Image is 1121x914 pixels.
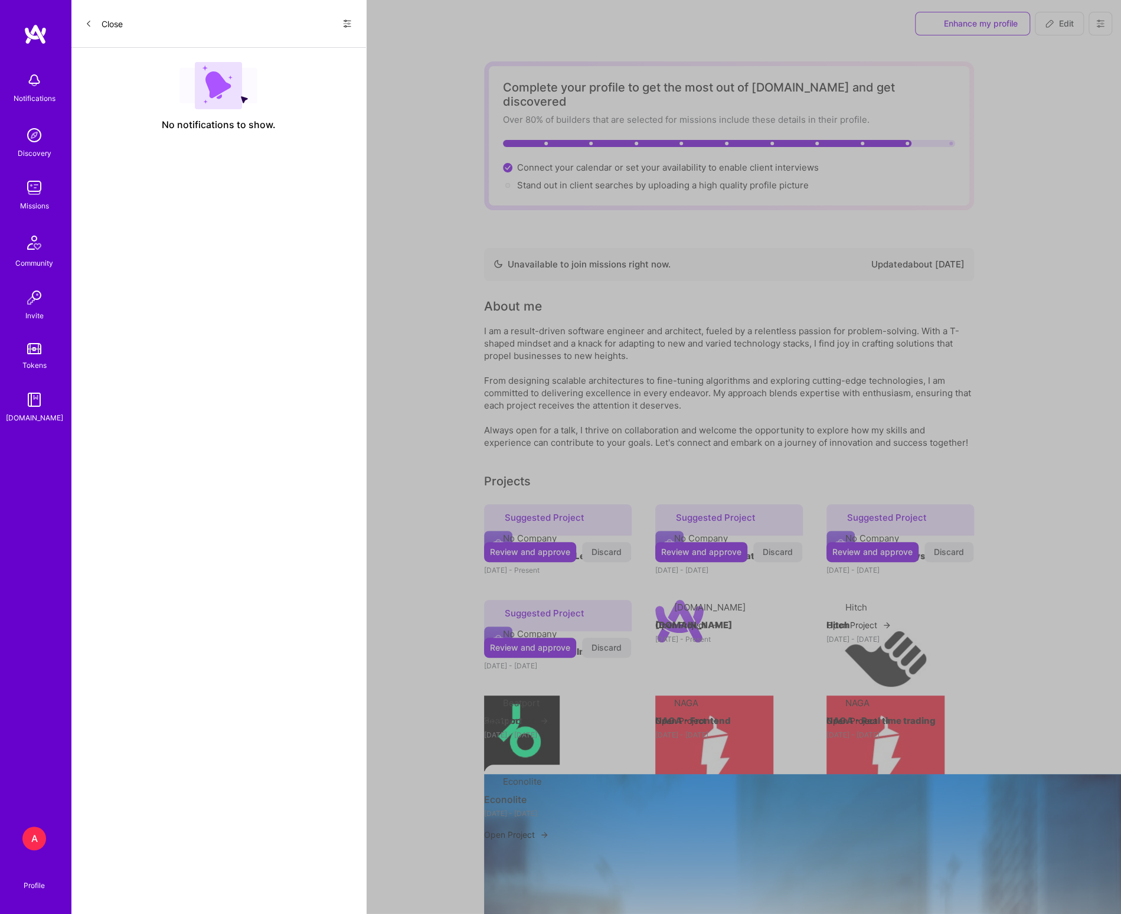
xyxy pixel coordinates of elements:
div: Tokens [22,359,47,371]
div: Missions [20,200,49,212]
div: Profile [24,879,45,890]
div: Discovery [18,147,51,159]
div: Invite [25,309,44,322]
img: discovery [22,123,46,147]
a: A [19,827,49,850]
img: logo [24,24,47,45]
img: Community [20,228,48,257]
button: Close [85,14,123,33]
img: Invite [22,286,46,309]
img: bell [22,68,46,92]
img: tokens [27,343,41,354]
span: No notifications to show. [162,119,276,131]
img: guide book [22,388,46,412]
a: Profile [19,867,49,890]
img: teamwork [22,176,46,200]
div: [DOMAIN_NAME] [6,412,63,424]
div: A [22,827,46,850]
div: Notifications [14,92,55,105]
img: empty [179,62,257,109]
div: Community [15,257,53,269]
